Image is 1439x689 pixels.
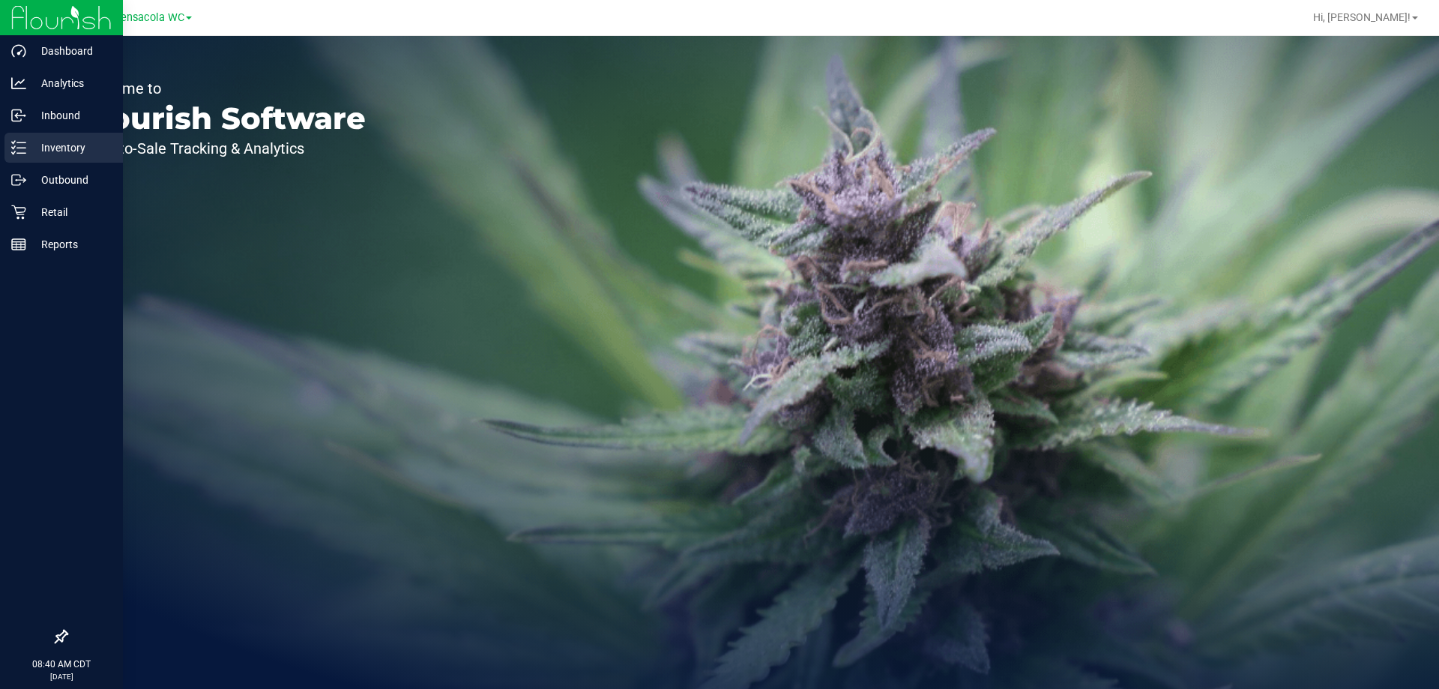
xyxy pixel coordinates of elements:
[11,237,26,252] inline-svg: Reports
[26,74,116,92] p: Analytics
[11,108,26,123] inline-svg: Inbound
[11,43,26,58] inline-svg: Dashboard
[7,671,116,682] p: [DATE]
[81,81,366,96] p: Welcome to
[11,140,26,155] inline-svg: Inventory
[1313,11,1411,23] span: Hi, [PERSON_NAME]!
[11,205,26,220] inline-svg: Retail
[81,103,366,133] p: Flourish Software
[26,203,116,221] p: Retail
[26,235,116,253] p: Reports
[81,141,366,156] p: Seed-to-Sale Tracking & Analytics
[114,11,184,24] span: Pensacola WC
[7,658,116,671] p: 08:40 AM CDT
[26,106,116,124] p: Inbound
[11,76,26,91] inline-svg: Analytics
[26,42,116,60] p: Dashboard
[26,139,116,157] p: Inventory
[11,172,26,187] inline-svg: Outbound
[26,171,116,189] p: Outbound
